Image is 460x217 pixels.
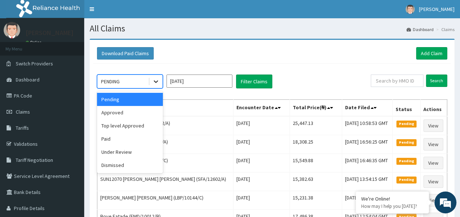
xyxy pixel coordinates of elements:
[26,30,74,36] p: [PERSON_NAME]
[361,195,423,202] div: We're Online!
[393,100,420,117] th: Status
[290,135,342,154] td: 18,308.25
[26,40,43,45] a: Online
[361,203,423,209] p: How may I help you today?
[342,172,393,191] td: [DATE] 13:54:15 GMT
[290,116,342,135] td: 25,447.13
[16,157,53,163] span: Tariff Negotiation
[233,100,289,117] th: Encounter Date
[233,172,289,191] td: [DATE]
[4,22,20,38] img: User Image
[423,175,443,188] a: View
[426,75,447,87] input: Search
[396,121,416,127] span: Pending
[419,6,455,12] span: [PERSON_NAME]
[407,26,434,33] a: Dashboard
[290,154,342,172] td: 15,549.88
[97,100,233,117] th: Name
[396,176,416,183] span: Pending
[97,132,163,145] div: Paid
[342,135,393,154] td: [DATE] 16:56:25 GMT
[423,119,443,132] a: View
[342,116,393,135] td: [DATE] 10:58:53 GMT
[233,135,289,154] td: [DATE]
[97,159,163,172] div: Dismissed
[423,138,443,151] a: View
[405,5,415,14] img: User Image
[16,125,29,131] span: Tariffs
[423,157,443,169] a: View
[16,108,30,115] span: Claims
[16,76,40,83] span: Dashboard
[97,47,154,60] button: Download Paid Claims
[396,158,416,164] span: Pending
[97,93,163,106] div: Pending
[101,78,120,85] div: PENDING
[290,100,342,117] th: Total Price(₦)
[97,135,233,154] td: [PERSON_NAME] (MPP/10113/A)
[342,191,393,210] td: [DATE] 13:11:53 GMT
[233,154,289,172] td: [DATE]
[371,75,423,87] input: Search by HMO ID
[97,172,233,191] td: SUN12070 [PERSON_NAME] [PERSON_NAME] (SFA/12602/A)
[434,26,455,33] li: Claims
[396,139,416,146] span: Pending
[97,119,163,132] div: Top level Approved
[342,100,393,117] th: Date Filed
[416,47,447,60] a: Add Claim
[167,75,232,88] input: Select Month and Year
[423,194,443,206] a: View
[97,106,163,119] div: Approved
[236,75,272,88] button: Filter Claims
[342,154,393,172] td: [DATE] 16:46:35 GMT
[97,145,163,159] div: Under Review
[97,191,233,210] td: [PERSON_NAME] [PERSON_NAME] (LBP/10144/C)
[97,116,233,135] td: BLESSING ONIGAH (KNL/10332/A)
[420,100,447,117] th: Actions
[233,191,289,210] td: [DATE]
[16,60,53,67] span: Switch Providers
[290,191,342,210] td: 15,231.38
[90,24,455,33] h1: All Claims
[97,154,233,172] td: [PERSON_NAME] (CCN/10070/C)
[290,172,342,191] td: 15,382.63
[233,116,289,135] td: [DATE]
